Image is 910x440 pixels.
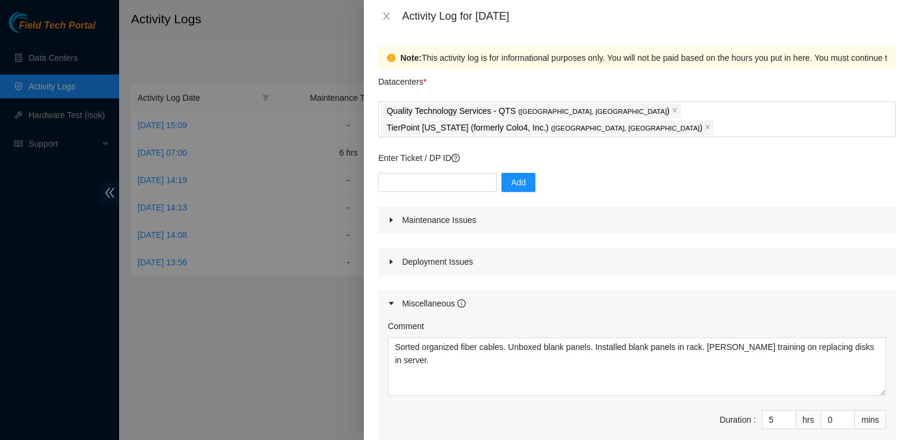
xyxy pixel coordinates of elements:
p: Datacenters [378,69,426,88]
span: caret-right [388,258,395,265]
div: Miscellaneous info-circle [378,290,896,317]
div: mins [855,410,886,429]
p: Enter Ticket / DP ID [378,151,896,165]
label: Comment [388,320,424,333]
span: caret-right [388,300,395,307]
span: close [672,107,678,114]
span: close [382,11,391,21]
span: exclamation-circle [387,54,395,62]
span: Add [511,176,526,189]
div: hrs [796,410,821,429]
span: caret-right [388,216,395,224]
div: Maintenance Issues [378,206,896,234]
span: ( [GEOGRAPHIC_DATA], [GEOGRAPHIC_DATA] [518,108,667,115]
span: question-circle [451,154,460,162]
div: Duration : [719,413,756,426]
textarea: Comment [388,337,886,396]
button: Add [501,173,535,192]
div: Activity Log for [DATE] [402,10,896,23]
strong: Note: [400,51,422,64]
p: TierPoint [US_STATE] (formerly Colo4, Inc.) ) [387,121,702,135]
span: info-circle [457,299,466,308]
span: close [705,124,710,131]
p: Quality Technology Services - QTS ) [387,104,669,118]
div: Miscellaneous [402,297,466,310]
button: Close [378,11,395,22]
div: Deployment Issues [378,248,896,275]
span: ( [GEOGRAPHIC_DATA], [GEOGRAPHIC_DATA] [551,125,700,132]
